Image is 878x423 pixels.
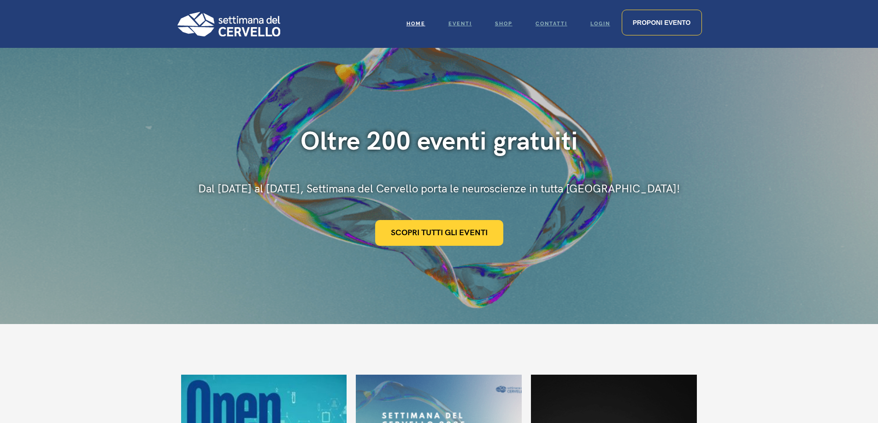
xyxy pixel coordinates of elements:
span: Login [590,21,610,27]
div: Oltre 200 eventi gratuiti [198,126,680,158]
div: Dal [DATE] al [DATE], Settimana del Cervello porta le neuroscienze in tutta [GEOGRAPHIC_DATA]! [198,181,680,197]
span: Home [407,21,425,27]
a: Proponi evento [622,10,702,35]
span: Proponi evento [633,19,691,26]
span: Eventi [448,21,472,27]
a: Scopri tutti gli eventi [375,220,503,246]
span: Contatti [536,21,567,27]
img: Logo [177,12,280,36]
span: Shop [495,21,513,27]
